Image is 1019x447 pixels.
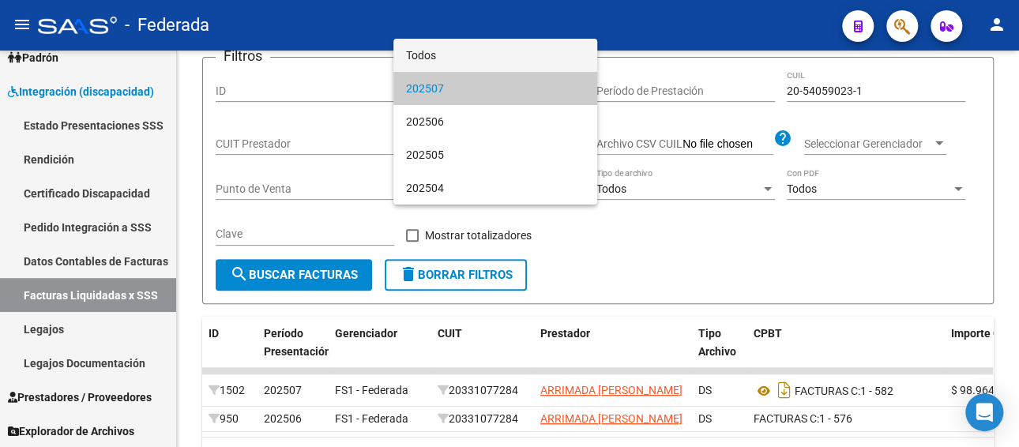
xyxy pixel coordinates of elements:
[406,138,585,171] span: 202505
[965,393,1003,431] div: Open Intercom Messenger
[406,72,585,105] span: 202507
[406,105,585,138] span: 202506
[406,39,585,72] span: Todos
[406,171,585,205] span: 202504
